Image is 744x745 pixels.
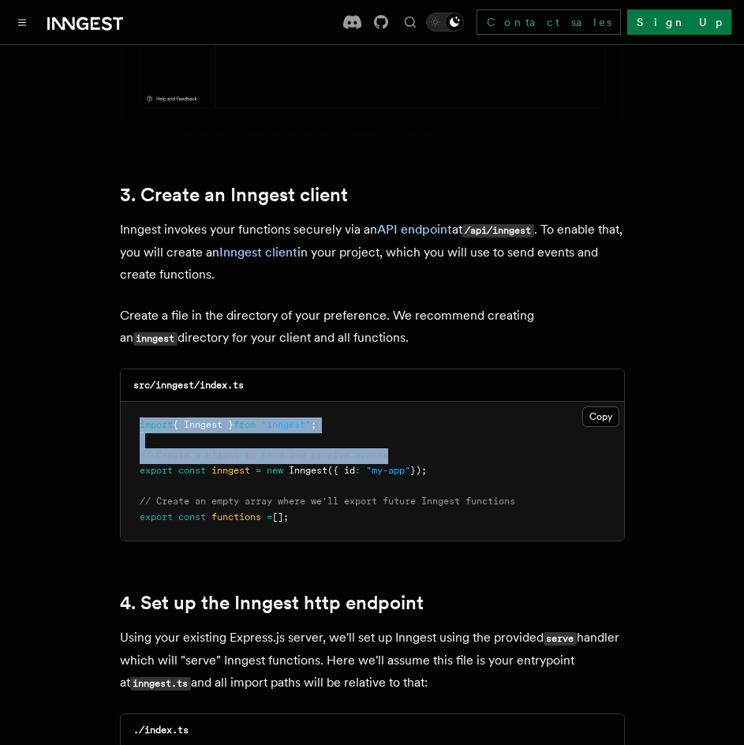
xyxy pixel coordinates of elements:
[401,13,420,32] button: Find something...
[173,419,234,430] span: { Inngest }
[327,465,355,476] span: ({ id
[133,332,178,346] code: inngest
[219,245,297,260] a: Inngest client
[211,465,250,476] span: inngest
[267,511,272,522] span: =
[289,465,327,476] span: Inngest
[178,511,206,522] span: const
[140,496,515,507] span: // Create an empty array where we'll export future Inngest functions
[267,465,283,476] span: new
[120,627,625,694] p: Using your existing Express.js server, we'll set up Inngest using the provided handler which will...
[272,511,289,522] span: [];
[582,406,619,427] button: Copy
[140,419,173,430] span: import
[462,224,534,238] code: /api/inngest
[426,13,464,32] button: Toggle dark mode
[130,677,191,691] code: inngest.ts
[120,219,625,286] p: Inngest invokes your functions securely via an at . To enable that, you will create an in your pr...
[627,9,731,35] a: Sign Up
[256,465,261,476] span: =
[355,465,361,476] span: :
[410,465,427,476] span: });
[477,9,621,35] a: Contact sales
[120,305,625,350] p: Create a file in the directory of your preference. We recommend creating an directory for your cl...
[234,419,256,430] span: from
[261,419,311,430] span: "inngest"
[377,222,452,237] a: API endpoint
[120,184,348,206] a: 3. Create an Inngest client
[140,511,173,522] span: export
[133,724,189,736] code: ./index.ts
[133,380,244,391] code: src/inngest/index.ts
[120,592,424,614] a: 4. Set up the Inngest http endpoint
[311,419,316,430] span: ;
[178,465,206,476] span: const
[140,465,173,476] span: export
[544,632,577,646] code: serve
[140,450,388,461] span: // Create a client to send and receive events
[211,511,261,522] span: functions
[13,13,32,32] button: Toggle navigation
[366,465,410,476] span: "my-app"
